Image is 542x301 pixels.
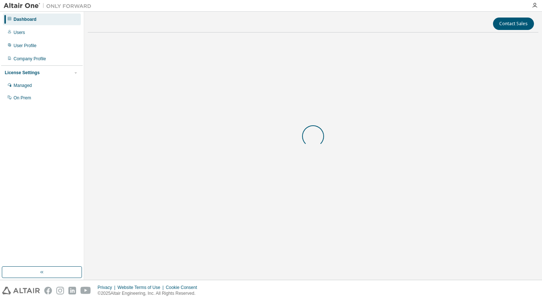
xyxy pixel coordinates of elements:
[14,16,37,22] div: Dashboard
[2,287,40,294] img: altair_logo.svg
[98,285,117,290] div: Privacy
[14,95,31,101] div: On Prem
[493,18,534,30] button: Contact Sales
[68,287,76,294] img: linkedin.svg
[166,285,201,290] div: Cookie Consent
[117,285,166,290] div: Website Terms of Use
[56,287,64,294] img: instagram.svg
[80,287,91,294] img: youtube.svg
[44,287,52,294] img: facebook.svg
[14,56,46,62] div: Company Profile
[98,290,202,297] p: © 2025 Altair Engineering, Inc. All Rights Reserved.
[14,30,25,35] div: Users
[5,70,39,76] div: License Settings
[4,2,95,9] img: Altair One
[14,83,32,88] div: Managed
[14,43,37,49] div: User Profile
